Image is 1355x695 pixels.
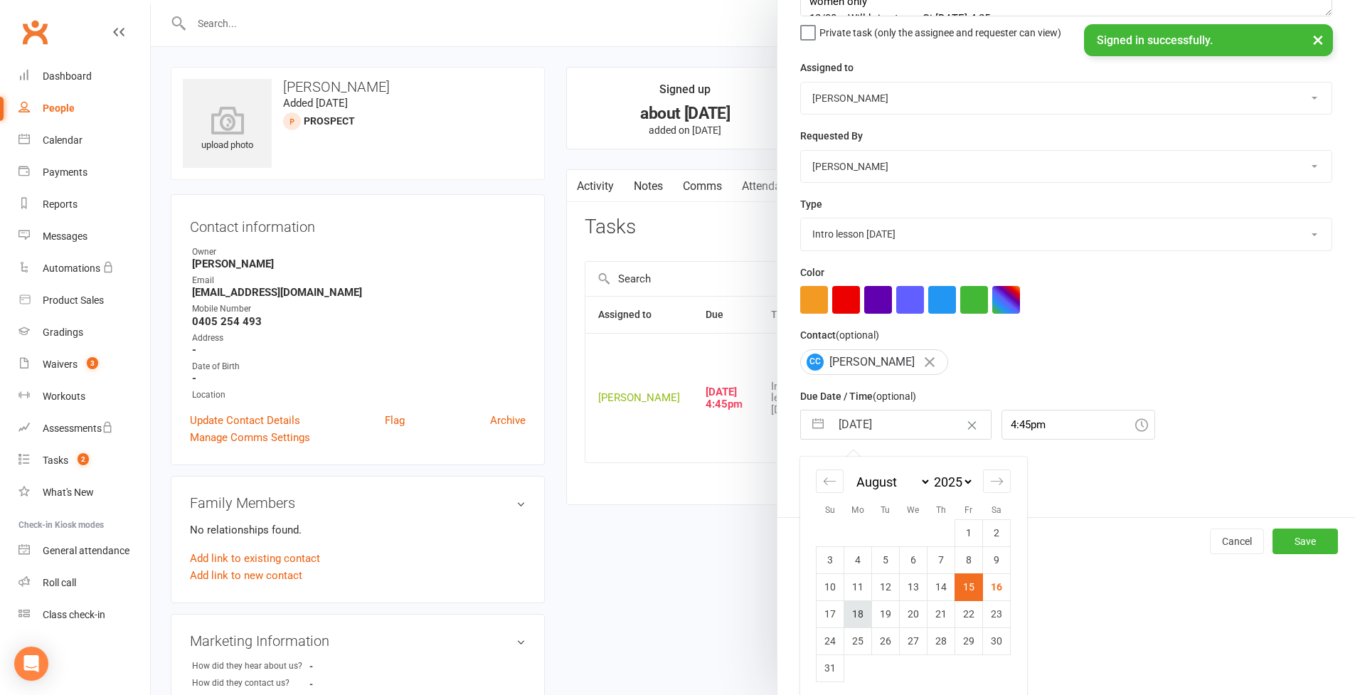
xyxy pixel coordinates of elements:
[844,546,872,573] td: Monday, August 4, 2025
[955,627,983,654] td: Friday, August 29, 2025
[18,253,150,285] a: Automations
[817,573,844,600] td: Sunday, August 10, 2025
[955,573,983,600] td: Selected. Friday, August 15, 2025
[43,102,75,114] div: People
[17,14,53,50] a: Clubworx
[43,327,83,338] div: Gradings
[800,128,863,144] label: Requested By
[43,198,78,210] div: Reports
[872,600,900,627] td: Tuesday, August 19, 2025
[844,600,872,627] td: Monday, August 18, 2025
[800,327,879,343] label: Contact
[18,317,150,349] a: Gradings
[800,265,824,280] label: Color
[18,92,150,124] a: People
[43,230,87,242] div: Messages
[43,487,94,498] div: What's New
[18,381,150,413] a: Workouts
[960,411,984,438] button: Clear Date
[983,519,1011,546] td: Saturday, August 2, 2025
[18,413,150,445] a: Assessments
[817,600,844,627] td: Sunday, August 17, 2025
[43,391,85,402] div: Workouts
[851,505,864,515] small: Mo
[872,573,900,600] td: Tuesday, August 12, 2025
[18,567,150,599] a: Roll call
[825,505,835,515] small: Su
[807,354,824,371] span: CC
[955,600,983,627] td: Friday, August 22, 2025
[43,134,83,146] div: Calendar
[18,445,150,477] a: Tasks 2
[87,357,98,369] span: 3
[900,600,928,627] td: Wednesday, August 20, 2025
[18,535,150,567] a: General attendance kiosk mode
[836,329,879,341] small: (optional)
[983,546,1011,573] td: Saturday, August 9, 2025
[1210,529,1264,554] button: Cancel
[928,573,955,600] td: Thursday, August 14, 2025
[43,577,76,588] div: Roll call
[18,124,150,156] a: Calendar
[43,609,105,620] div: Class check-in
[43,455,68,466] div: Tasks
[928,627,955,654] td: Thursday, August 28, 2025
[800,388,916,404] label: Due Date / Time
[1272,529,1338,554] button: Save
[43,70,92,82] div: Dashboard
[844,627,872,654] td: Monday, August 25, 2025
[983,469,1011,493] div: Move forward to switch to the next month.
[1305,24,1331,55] button: ×
[18,221,150,253] a: Messages
[14,647,48,681] div: Open Intercom Messenger
[800,196,822,212] label: Type
[800,349,948,375] div: [PERSON_NAME]
[844,573,872,600] td: Monday, August 11, 2025
[18,477,150,509] a: What's New
[928,600,955,627] td: Thursday, August 21, 2025
[817,654,844,681] td: Sunday, August 31, 2025
[43,295,104,306] div: Product Sales
[955,546,983,573] td: Friday, August 8, 2025
[817,546,844,573] td: Sunday, August 3, 2025
[817,627,844,654] td: Sunday, August 24, 2025
[983,627,1011,654] td: Saturday, August 30, 2025
[872,546,900,573] td: Tuesday, August 5, 2025
[18,349,150,381] a: Waivers 3
[18,189,150,221] a: Reports
[43,545,129,556] div: General attendance
[907,505,919,515] small: We
[955,519,983,546] td: Friday, August 1, 2025
[881,505,890,515] small: Tu
[78,453,89,465] span: 2
[43,359,78,370] div: Waivers
[900,573,928,600] td: Wednesday, August 13, 2025
[18,60,150,92] a: Dashboard
[983,600,1011,627] td: Saturday, August 23, 2025
[965,505,972,515] small: Fr
[900,627,928,654] td: Wednesday, August 27, 2025
[872,627,900,654] td: Tuesday, August 26, 2025
[983,573,1011,600] td: Saturday, August 16, 2025
[1097,33,1213,47] span: Signed in successfully.
[18,285,150,317] a: Product Sales
[18,156,150,189] a: Payments
[900,546,928,573] td: Wednesday, August 6, 2025
[18,599,150,631] a: Class kiosk mode
[800,453,883,469] label: Email preferences
[819,22,1061,38] span: Private task (only the assignee and requester can view)
[43,423,113,434] div: Assessments
[43,262,100,274] div: Automations
[936,505,946,515] small: Th
[873,391,916,402] small: (optional)
[43,166,87,178] div: Payments
[816,469,844,493] div: Move backward to switch to the previous month.
[992,505,1001,515] small: Sa
[928,546,955,573] td: Thursday, August 7, 2025
[800,60,854,75] label: Assigned to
